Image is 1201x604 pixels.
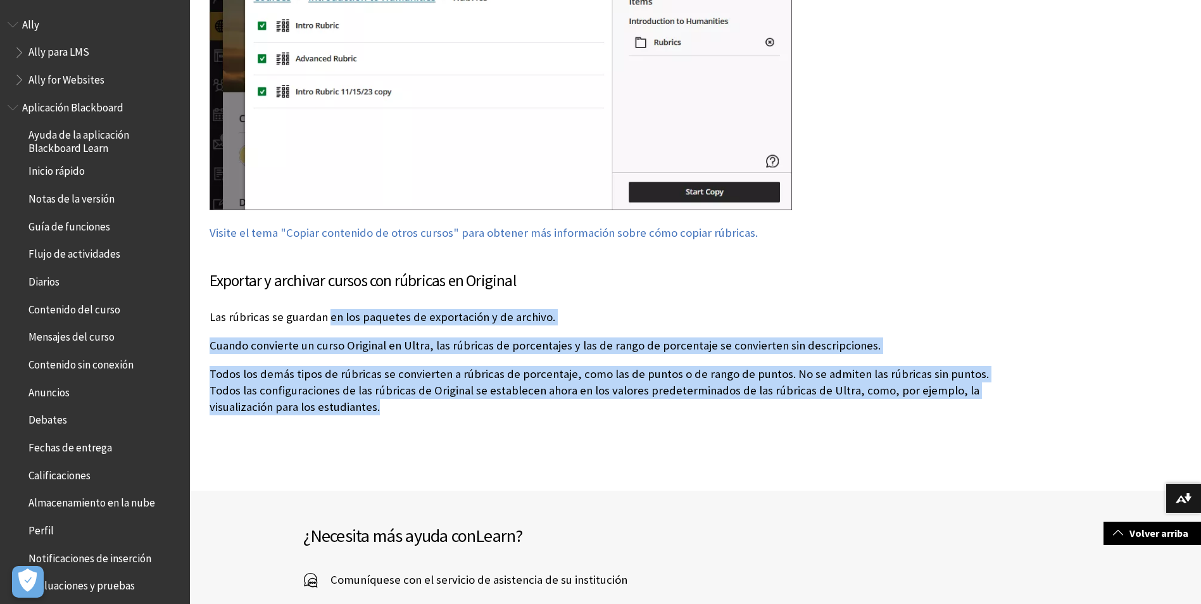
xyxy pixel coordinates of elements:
p: Cuando convierte un curso Original en Ultra, las rúbricas de porcentajes y las de rango de porcen... [210,337,995,354]
span: Calificaciones [28,465,91,482]
span: Almacenamiento en la nube [28,493,155,510]
a: Comuníquese con el servicio de asistencia de su institución [303,570,627,589]
nav: Book outline for Anthology Ally Help [8,14,182,91]
span: Ally para LMS [28,42,89,59]
span: Mensajes del curso [28,327,115,344]
a: Volver arriba [1104,522,1201,545]
span: Anuncios [28,382,70,399]
span: Evaluaciones y pruebas [28,576,135,593]
p: Las rúbricas se guardan en los paquetes de exportación y de archivo. [210,309,995,325]
h3: Exportar y archivar cursos con rúbricas en Original [210,269,995,293]
span: Guía de funciones [28,216,110,233]
span: Ally [22,14,39,31]
span: Ayuda de la aplicación Blackboard Learn [28,125,181,154]
p: Todos los demás tipos de rúbricas se convierten a rúbricas de porcentaje, como las de puntos o de... [210,366,995,416]
span: Contenido sin conexión [28,354,134,371]
h2: ¿Necesita más ayuda con ? [303,522,696,549]
span: Inicio rápido [28,161,85,178]
span: Flujo de actividades [28,244,120,261]
span: Comuníquese con el servicio de asistencia de su institución [318,570,627,589]
span: Ally for Websites [28,69,104,86]
span: Diarios [28,271,60,288]
span: Notificaciones de inserción [28,548,151,565]
span: Debates [28,410,67,427]
a: Visite el tema "Copiar contenido de otros cursos" para obtener más información sobre cómo copiar ... [210,225,758,241]
button: Abrir preferencias [12,566,44,598]
span: Aplicación Blackboard [22,97,123,114]
span: Contenido del curso [28,299,120,316]
span: Learn [475,524,515,547]
span: Fechas de entrega [28,437,112,454]
span: Notas de la versión [28,188,115,205]
span: Perfil [28,520,54,537]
